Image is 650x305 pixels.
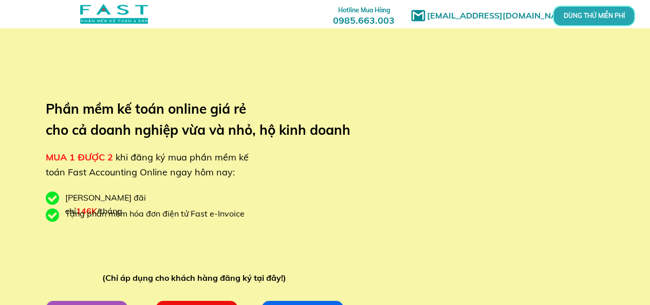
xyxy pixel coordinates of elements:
span: MUA 1 ĐƯỢC 2 [46,151,113,163]
div: [PERSON_NAME] đãi chỉ /tháng [65,191,199,218]
div: Tặng phần mềm hóa đơn điện tử Fast e-Invoice [65,207,252,221]
div: (Chỉ áp dụng cho khách hàng đăng ký tại đây!) [102,272,291,285]
span: khi đăng ký mua phần mềm kế toán Fast Accounting Online ngay hôm nay: [46,151,249,178]
h3: Phần mềm kế toán online giá rẻ cho cả doanh nghiệp vừa và nhỏ, hộ kinh doanh [46,98,366,141]
span: Hotline Mua Hàng [338,6,390,14]
span: 146K [76,206,97,216]
h3: 0985.663.003 [322,4,406,26]
h1: [EMAIL_ADDRESS][DOMAIN_NAME] [427,9,579,23]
